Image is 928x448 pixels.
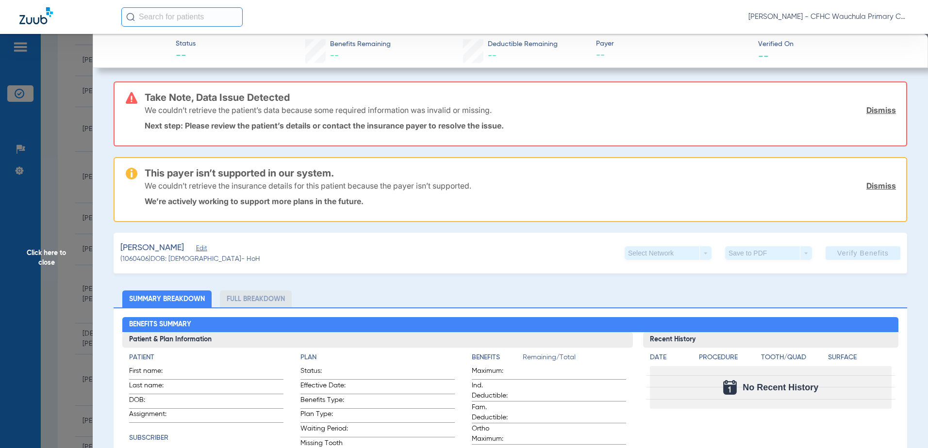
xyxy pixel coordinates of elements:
[126,92,137,104] img: error-icon
[879,401,928,448] iframe: Chat Widget
[300,395,348,408] span: Benefits Type:
[129,381,177,394] span: Last name:
[758,39,912,49] span: Verified On
[300,381,348,394] span: Effective Date:
[300,424,348,437] span: Waiting Period:
[145,196,896,206] p: We’re actively working to support more plans in the future.
[300,352,455,363] h4: Plan
[488,39,558,49] span: Deductible Remaining
[120,254,260,264] span: (1060406) DOB: [DEMOGRAPHIC_DATA] - HoH
[196,245,205,254] span: Edit
[748,12,909,22] span: [PERSON_NAME] - CFHC Wauchula Primary Care Dental
[145,121,896,130] p: Next step: Please review the patient’s details or contact the insurance payer to resolve the issue.
[126,168,137,179] img: warning-icon
[866,181,896,191] a: Dismiss
[828,352,892,363] h4: Surface
[472,402,519,423] span: Fam. Deductible:
[472,381,519,401] span: Ind. Deductible:
[145,168,896,178] h3: This payer isn’t supported in our system.
[828,352,892,366] app-breakdown-title: Surface
[761,352,825,366] app-breakdown-title: Tooth/Quad
[650,352,691,366] app-breakdown-title: Date
[129,352,283,363] h4: Patient
[121,7,243,27] input: Search for patients
[866,105,896,115] a: Dismiss
[176,39,196,49] span: Status
[122,332,633,348] h3: Patient & Plan Information
[122,290,212,307] li: Summary Breakdown
[120,242,184,254] span: [PERSON_NAME]
[488,51,497,60] span: --
[176,49,196,63] span: --
[699,352,758,366] app-breakdown-title: Procedure
[129,433,283,443] h4: Subscriber
[126,13,135,21] img: Search Icon
[596,39,750,49] span: Payer
[761,352,825,363] h4: Tooth/Quad
[472,352,523,366] app-breakdown-title: Benefits
[220,290,292,307] li: Full Breakdown
[122,317,899,333] h2: Benefits Summary
[643,332,898,348] h3: Recent History
[145,93,896,102] h3: Take Note, Data Issue Detected
[596,49,750,62] span: --
[330,51,339,60] span: --
[699,352,758,363] h4: Procedure
[145,105,492,115] p: We couldn’t retrieve the patient’s data because some required information was invalid or missing.
[300,409,348,422] span: Plan Type:
[723,380,737,395] img: Calendar
[650,352,691,363] h4: Date
[758,50,769,61] span: --
[472,366,519,379] span: Maximum:
[330,39,391,49] span: Benefits Remaining
[19,7,53,24] img: Zuub Logo
[743,383,818,392] span: No Recent History
[129,395,177,408] span: DOB:
[523,352,626,366] span: Remaining/Total
[129,409,177,422] span: Assignment:
[472,424,519,444] span: Ortho Maximum:
[300,366,348,379] span: Status:
[129,366,177,379] span: First name:
[472,352,523,363] h4: Benefits
[145,181,471,191] p: We couldn’t retrieve the insurance details for this patient because the payer isn’t supported.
